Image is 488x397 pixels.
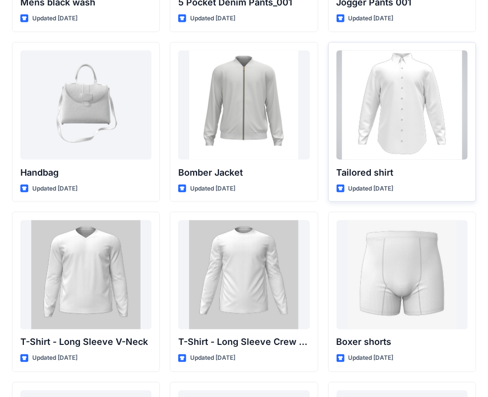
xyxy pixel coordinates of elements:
a: T-Shirt - Long Sleeve Crew Neck [178,220,309,330]
p: Updated [DATE] [349,13,394,24]
p: Updated [DATE] [190,184,235,194]
p: Tailored shirt [337,166,468,180]
a: Boxer shorts [337,220,468,330]
p: Boxer shorts [337,335,468,349]
p: T-Shirt - Long Sleeve Crew Neck [178,335,309,349]
p: Updated [DATE] [190,13,235,24]
a: Bomber Jacket [178,51,309,160]
p: Bomber Jacket [178,166,309,180]
p: Updated [DATE] [32,184,77,194]
p: Updated [DATE] [32,353,77,364]
p: Handbag [20,166,151,180]
a: T-Shirt - Long Sleeve V-Neck [20,220,151,330]
p: T-Shirt - Long Sleeve V-Neck [20,335,151,349]
p: Updated [DATE] [349,353,394,364]
p: Updated [DATE] [349,184,394,194]
a: Handbag [20,51,151,160]
p: Updated [DATE] [32,13,77,24]
p: Updated [DATE] [190,353,235,364]
a: Tailored shirt [337,51,468,160]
